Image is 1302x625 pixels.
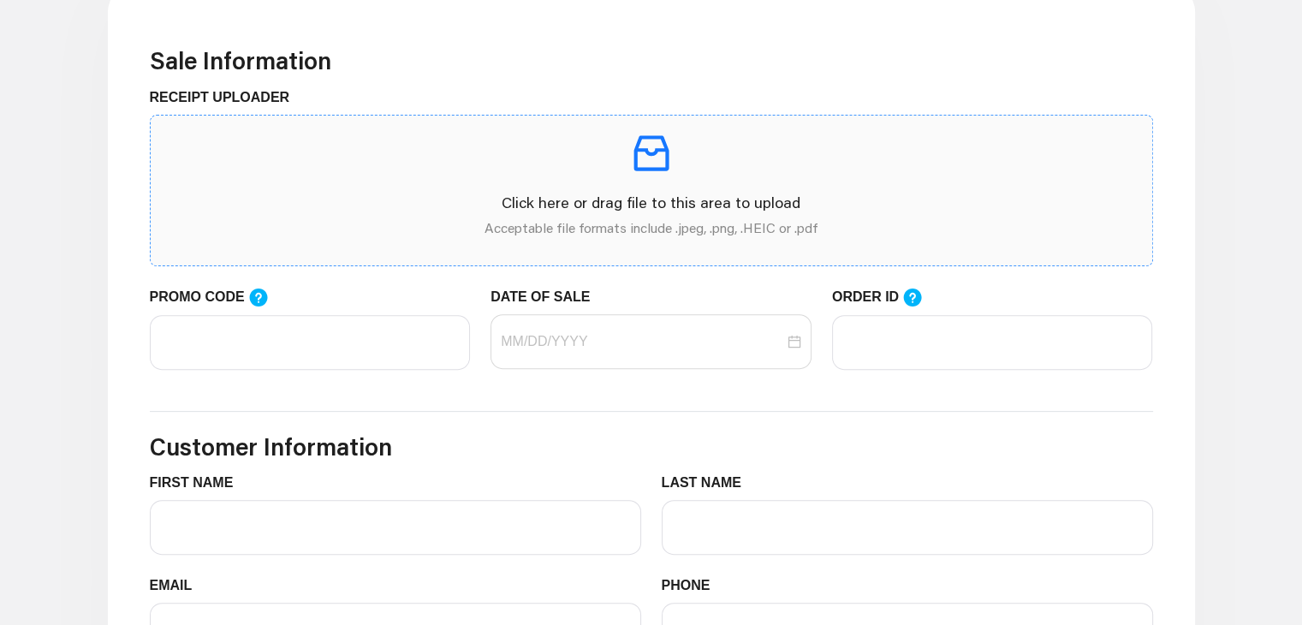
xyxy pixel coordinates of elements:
label: EMAIL [150,575,205,596]
label: LAST NAME [662,473,755,493]
span: inbox [627,129,675,177]
h3: Sale Information [150,46,1153,75]
label: PHONE [662,575,723,596]
label: FIRST NAME [150,473,247,493]
input: FIRST NAME [150,500,641,555]
label: DATE OF SALE [490,287,603,307]
label: RECEIPT UPLOADER [150,87,303,108]
span: inboxClick here or drag file to this area to uploadAcceptable file formats include .jpeg, .png, .... [151,116,1152,265]
input: DATE OF SALE [501,331,784,352]
p: Acceptable file formats include .jpeg, .png, .HEIC or .pdf [164,217,1139,238]
label: PROMO CODE [150,287,285,308]
p: Click here or drag file to this area to upload [164,191,1139,214]
h3: Customer Information [150,432,1153,461]
label: ORDER ID [832,287,940,308]
input: LAST NAME [662,500,1153,555]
